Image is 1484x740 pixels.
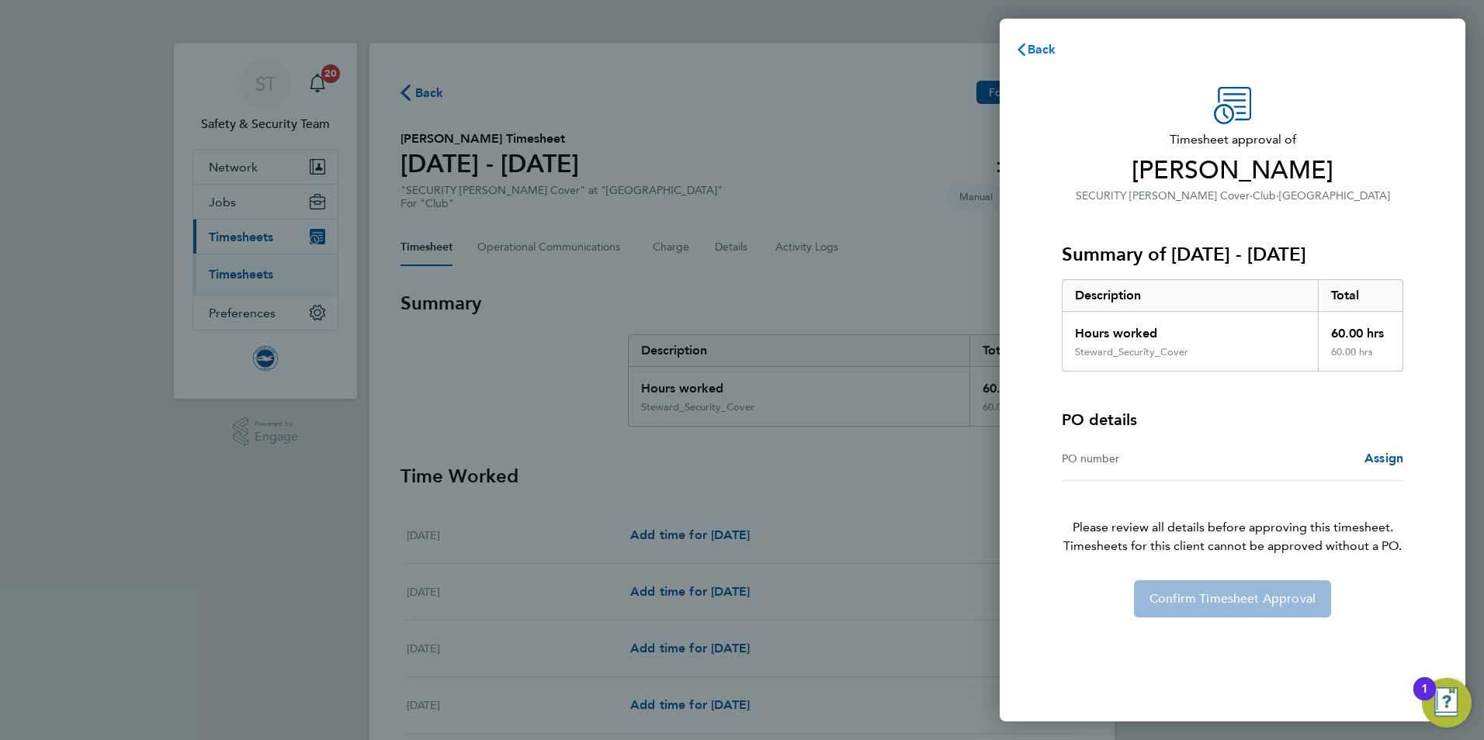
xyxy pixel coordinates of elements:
div: 60.00 hrs [1318,312,1403,346]
a: Assign [1364,449,1403,468]
span: · [1276,189,1279,202]
span: Back [1028,42,1056,57]
div: PO number [1062,449,1233,468]
span: · [1250,189,1253,202]
button: Back [1000,34,1072,65]
span: Assign [1364,451,1403,465]
span: Club [1253,189,1276,202]
div: Hours worked [1063,312,1318,346]
span: SECURITY [PERSON_NAME] Cover [1076,189,1250,202]
span: Timesheets for this client cannot be approved without a PO. [1043,537,1422,555]
div: Description [1063,280,1318,311]
span: Timesheet approval of [1062,130,1403,149]
div: Total [1318,280,1403,311]
p: Please review all details before approving this timesheet. [1043,481,1422,555]
h3: Summary of [DATE] - [DATE] [1062,242,1403,267]
span: [GEOGRAPHIC_DATA] [1279,189,1390,202]
div: Steward_Security_Cover [1075,346,1188,358]
div: 1 [1421,689,1428,709]
button: Open Resource Center, 1 new notification [1422,678,1472,728]
span: [PERSON_NAME] [1062,155,1403,186]
h4: PO details [1062,409,1137,431]
div: 60.00 hrs [1318,346,1403,371]
div: Summary of 01 - 30 Sep 2025 [1062,279,1403,372]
